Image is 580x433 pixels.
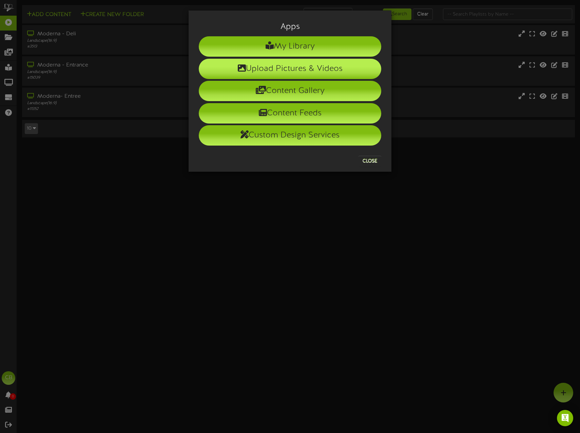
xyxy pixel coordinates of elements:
li: Custom Design Services [199,125,381,146]
button: Close [359,156,381,167]
div: Open Intercom Messenger [557,410,573,426]
h3: Apps [199,22,381,31]
li: Content Feeds [199,103,381,124]
li: My Library [199,36,381,57]
li: Upload Pictures & Videos [199,59,381,79]
li: Content Gallery [199,81,381,101]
